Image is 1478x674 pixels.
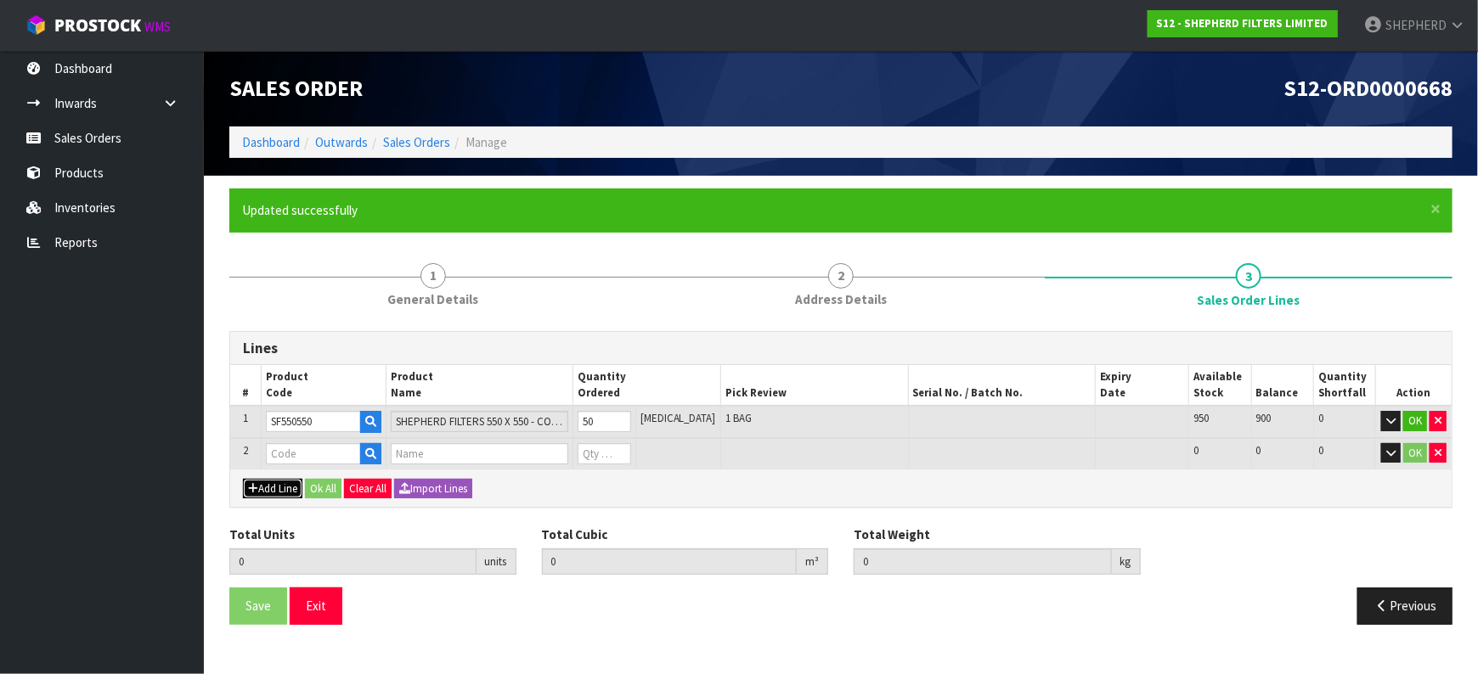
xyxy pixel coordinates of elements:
strong: S12 - SHEPHERD FILTERS LIMITED [1157,16,1329,31]
th: Product Code [262,365,386,406]
a: Dashboard [242,134,300,150]
span: SHEPHERD [1385,17,1447,33]
th: Action [1376,365,1452,406]
span: Sales Order Lines [229,318,1453,637]
span: 2 [243,443,248,458]
span: [MEDICAL_DATA] [640,411,716,425]
button: Previous [1357,587,1453,624]
span: Sales Order Lines [1198,291,1300,309]
input: Code [266,411,361,432]
span: 3 [1236,263,1261,289]
input: Name [391,411,568,432]
div: m³ [797,548,828,576]
th: Pick Review [721,365,908,406]
input: Total Weight [854,548,1112,575]
a: Outwards [315,134,368,150]
th: Serial No. / Batch No. [908,365,1095,406]
span: 1 BAG [725,411,752,425]
span: Save [245,598,271,614]
input: Qty Ordered [578,443,630,464]
th: Balance [1251,365,1313,406]
label: Total Weight [854,525,930,543]
span: General Details [388,290,479,308]
small: WMS [144,19,171,35]
span: Sales Order [229,74,363,102]
span: 950 [1193,411,1209,425]
span: 0 [1318,443,1323,458]
a: Sales Orders [383,134,450,150]
th: Available Stock [1189,365,1251,406]
input: Code [266,443,361,464]
span: 0 [1193,443,1199,458]
span: 2 [828,263,854,289]
button: Ok All [305,479,341,499]
label: Total Units [229,525,295,543]
input: Total Cubic [542,548,798,575]
span: ProStock [54,14,141,37]
th: Product Name [386,365,573,406]
span: Address Details [795,290,887,308]
input: Name [391,443,568,464]
div: kg [1112,548,1141,576]
button: OK [1403,411,1427,431]
span: S12-ORD0000668 [1283,74,1453,102]
input: Total Units [229,548,477,575]
span: 900 [1256,411,1272,425]
h3: Lines [243,340,1439,357]
th: Quantity Shortfall [1313,365,1375,406]
span: 1 [243,411,248,425]
th: Expiry Date [1095,365,1188,406]
button: Add Line [243,479,302,499]
span: 1 [420,263,446,289]
span: 0 [1318,411,1323,425]
th: # [230,365,262,406]
button: Clear All [344,479,392,499]
span: Updated successfully [242,202,358,218]
span: Manage [465,134,507,150]
button: Import Lines [394,479,472,499]
span: 0 [1256,443,1261,458]
img: cube-alt.png [25,14,47,36]
button: Exit [290,587,342,624]
label: Total Cubic [542,525,608,543]
input: Qty Ordered [578,411,630,432]
button: Save [229,587,287,624]
span: × [1430,197,1441,221]
th: Quantity Ordered [573,365,721,406]
div: units [477,548,516,576]
button: OK [1403,443,1427,463]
